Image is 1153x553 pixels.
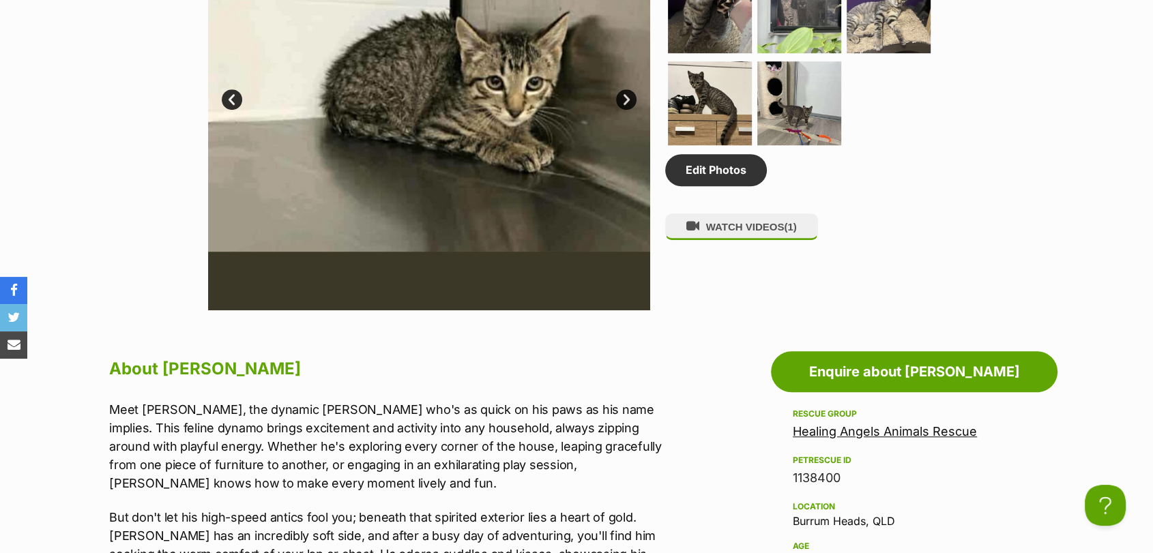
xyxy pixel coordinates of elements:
div: Age [793,541,1036,552]
p: Meet [PERSON_NAME], the dynamic [PERSON_NAME] who's as quick on his paws as his name implies. Thi... [109,400,673,492]
div: 1138400 [793,468,1036,488]
img: Photo of Jett [668,61,752,145]
span: (1) [784,221,796,233]
a: Prev [222,89,242,110]
button: WATCH VIDEOS(1) [665,213,818,240]
a: Enquire about [PERSON_NAME] [771,351,1057,392]
img: Photo of Jett [757,61,841,145]
div: PetRescue ID [793,455,1036,466]
a: Edit Photos [665,154,767,185]
a: Next [616,89,637,110]
h2: About [PERSON_NAME] [109,354,673,384]
a: Healing Angels Animals Rescue [793,424,977,438]
div: Rescue group [793,408,1036,419]
iframe: Help Scout Beacon - Open [1085,485,1126,526]
div: Burrum Heads, QLD [793,498,1036,527]
div: Location [793,501,1036,512]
